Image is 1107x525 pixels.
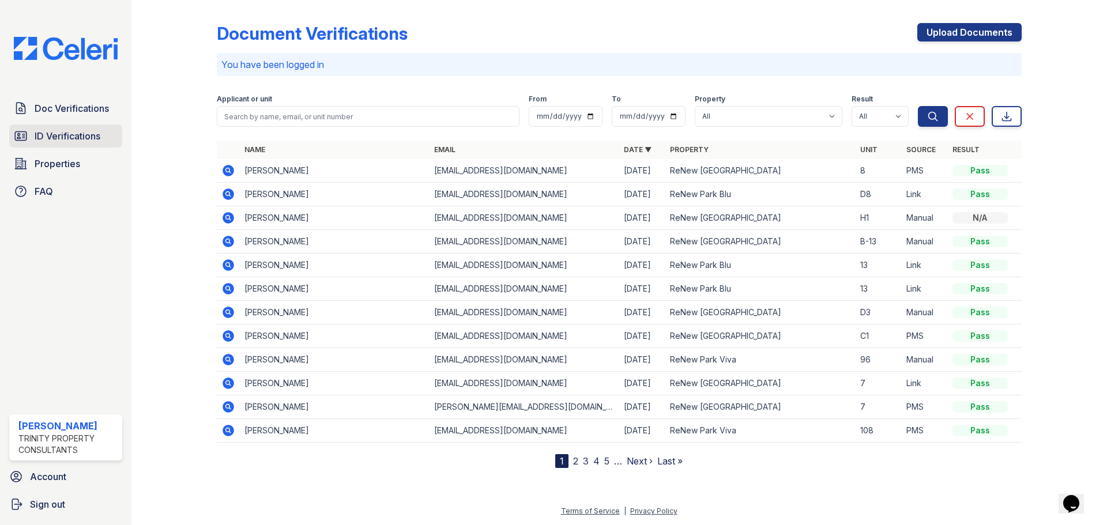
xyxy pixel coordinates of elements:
td: Manual [902,206,948,230]
td: [PERSON_NAME] [240,324,430,348]
span: FAQ [35,184,53,198]
span: Sign out [30,497,65,511]
a: Result [952,145,980,154]
td: [DATE] [619,230,665,254]
div: Document Verifications [217,23,408,44]
div: Pass [952,377,1008,389]
td: C1 [856,324,902,348]
a: Date ▼ [624,145,652,154]
a: Name [244,145,265,154]
td: 108 [856,419,902,443]
td: [DATE] [619,159,665,183]
td: [DATE] [619,324,665,348]
button: Sign out [5,493,127,516]
td: ReNew Park Viva [665,419,855,443]
a: Properties [9,152,122,175]
label: Property [695,95,725,104]
td: [EMAIL_ADDRESS][DOMAIN_NAME] [430,301,619,324]
td: [PERSON_NAME] [240,254,430,277]
td: [DATE] [619,348,665,372]
span: ID Verifications [35,129,100,143]
td: [PERSON_NAME] [240,230,430,254]
td: PMS [902,419,948,443]
td: ReNew [GEOGRAPHIC_DATA] [665,372,855,395]
td: PMS [902,159,948,183]
div: Pass [952,188,1008,200]
td: ReNew [GEOGRAPHIC_DATA] [665,206,855,230]
td: [PERSON_NAME] [240,419,430,443]
td: [EMAIL_ADDRESS][DOMAIN_NAME] [430,183,619,206]
a: Email [434,145,455,154]
td: PMS [902,395,948,419]
td: [PERSON_NAME] [240,159,430,183]
a: 4 [593,455,600,467]
td: [EMAIL_ADDRESS][DOMAIN_NAME] [430,277,619,301]
span: Account [30,470,66,484]
a: Source [906,145,936,154]
a: FAQ [9,180,122,203]
td: [PERSON_NAME] [240,301,430,324]
td: 13 [856,254,902,277]
td: B-13 [856,230,902,254]
a: Property [670,145,709,154]
td: Link [902,372,948,395]
input: Search by name, email, or unit number [217,106,519,127]
a: 3 [583,455,589,467]
td: [EMAIL_ADDRESS][DOMAIN_NAME] [430,348,619,372]
td: [DATE] [619,183,665,206]
td: [DATE] [619,277,665,301]
div: 1 [555,454,568,468]
td: [EMAIL_ADDRESS][DOMAIN_NAME] [430,324,619,348]
label: From [529,95,547,104]
td: ReNew Park Blu [665,254,855,277]
div: Pass [952,401,1008,413]
td: Manual [902,230,948,254]
td: Link [902,277,948,301]
a: Account [5,465,127,488]
div: N/A [952,212,1008,224]
td: [EMAIL_ADDRESS][DOMAIN_NAME] [430,372,619,395]
a: Unit [860,145,878,154]
p: You have been logged in [221,58,1017,71]
td: H1 [856,206,902,230]
td: ReNew [GEOGRAPHIC_DATA] [665,159,855,183]
td: Link [902,183,948,206]
span: Doc Verifications [35,101,109,115]
td: [EMAIL_ADDRESS][DOMAIN_NAME] [430,230,619,254]
td: [PERSON_NAME] [240,372,430,395]
td: 96 [856,348,902,372]
td: ReNew [GEOGRAPHIC_DATA] [665,324,855,348]
label: Applicant or unit [217,95,272,104]
td: ReNew Park Blu [665,277,855,301]
td: [EMAIL_ADDRESS][DOMAIN_NAME] [430,419,619,443]
td: [EMAIL_ADDRESS][DOMAIN_NAME] [430,159,619,183]
a: Terms of Service [561,507,620,515]
td: [DATE] [619,419,665,443]
td: [DATE] [619,206,665,230]
div: Pass [952,283,1008,294]
td: 7 [856,395,902,419]
td: [PERSON_NAME][EMAIL_ADDRESS][DOMAIN_NAME] [430,395,619,419]
a: 2 [573,455,578,467]
a: 5 [604,455,609,467]
a: Upload Documents [917,23,1022,41]
div: Pass [952,354,1008,365]
td: D3 [856,301,902,324]
td: [EMAIL_ADDRESS][DOMAIN_NAME] [430,254,619,277]
div: Pass [952,330,1008,342]
td: [PERSON_NAME] [240,206,430,230]
div: Pass [952,307,1008,318]
td: [DATE] [619,372,665,395]
td: 8 [856,159,902,183]
td: 7 [856,372,902,395]
label: Result [852,95,873,104]
td: ReNew [GEOGRAPHIC_DATA] [665,395,855,419]
a: Privacy Policy [630,507,677,515]
a: ID Verifications [9,124,122,148]
div: Trinity Property Consultants [18,433,118,456]
td: ReNew [GEOGRAPHIC_DATA] [665,230,855,254]
span: … [614,454,622,468]
td: Link [902,254,948,277]
td: Manual [902,301,948,324]
td: [DATE] [619,254,665,277]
